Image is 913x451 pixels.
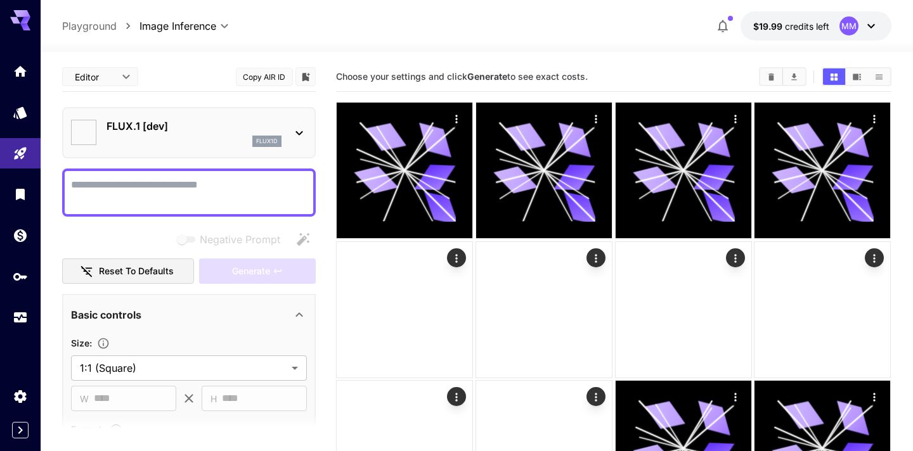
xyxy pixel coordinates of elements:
[13,105,28,120] div: Models
[823,68,845,85] button: Show images in grid view
[586,387,605,406] div: Actions
[759,67,806,86] div: Clear ImagesDownload All
[783,68,805,85] button: Download All
[726,387,745,406] div: Actions
[726,109,745,128] div: Actions
[448,387,467,406] div: Actions
[336,71,588,82] span: Choose your settings and click to see exact costs.
[586,109,605,128] div: Actions
[753,20,829,33] div: $19.9891
[785,21,829,32] span: credits left
[80,360,287,376] span: 1:1 (Square)
[12,422,29,438] button: Expand sidebar
[13,269,28,284] div: API Keys
[71,338,92,348] span: Size :
[75,70,114,84] span: Editor
[865,248,884,267] div: Actions
[822,67,891,86] div: Show images in grid viewShow images in video viewShow images in list view
[741,11,891,41] button: $19.9891MM
[760,68,782,85] button: Clear Images
[726,248,745,267] div: Actions
[62,258,194,284] button: Reset to defaults
[839,16,858,35] div: MM
[753,21,785,32] span: $19.99
[868,68,890,85] button: Show images in list view
[865,109,884,128] div: Actions
[586,248,605,267] div: Actions
[300,69,311,84] button: Add to library
[13,63,28,79] div: Home
[846,68,868,85] button: Show images in video view
[448,248,467,267] div: Actions
[62,18,117,34] a: Playground
[62,18,139,34] nav: breadcrumb
[107,118,282,134] p: FLUX.1 [dev]
[139,18,216,34] span: Image Inference
[448,109,467,128] div: Actions
[13,388,28,404] div: Settings
[92,337,115,350] button: Adjust the dimensions of the generated image by specifying its width and height in pixels, or sel...
[71,307,141,322] p: Basic controls
[174,231,290,247] span: Negative prompts are not compatible with the selected model.
[256,137,278,146] p: flux1d
[210,391,217,406] span: H
[13,146,28,162] div: Playground
[13,310,28,326] div: Usage
[13,227,28,243] div: Wallet
[467,71,507,82] b: Generate
[236,68,293,86] button: Copy AIR ID
[71,113,307,152] div: FLUX.1 [dev]flux1d
[200,232,280,247] span: Negative Prompt
[71,300,307,330] div: Basic controls
[13,186,28,202] div: Library
[865,387,884,406] div: Actions
[80,391,89,406] span: W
